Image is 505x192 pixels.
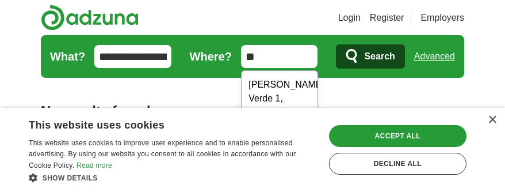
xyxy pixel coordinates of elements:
button: Search [336,44,404,69]
div: [PERSON_NAME] Verde 1, [GEOGRAPHIC_DATA] [242,71,317,127]
span: Search [364,45,395,68]
div: This website uses cookies [29,115,287,132]
a: Register [370,11,404,25]
label: What? [50,48,85,65]
label: Where? [190,48,232,65]
a: Advanced [414,45,455,68]
div: Decline all [329,153,466,175]
a: Read more, opens a new window [76,161,112,170]
div: Accept all [329,125,466,147]
span: Show details [43,174,98,182]
span: This website uses cookies to improve user experience and to enable personalised advertising. By u... [29,139,296,170]
h1: No results found [41,101,464,122]
a: Employers [420,11,464,25]
img: Adzuna logo [41,5,139,31]
a: Login [338,11,361,25]
div: Close [488,116,496,125]
div: Show details [29,172,316,183]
